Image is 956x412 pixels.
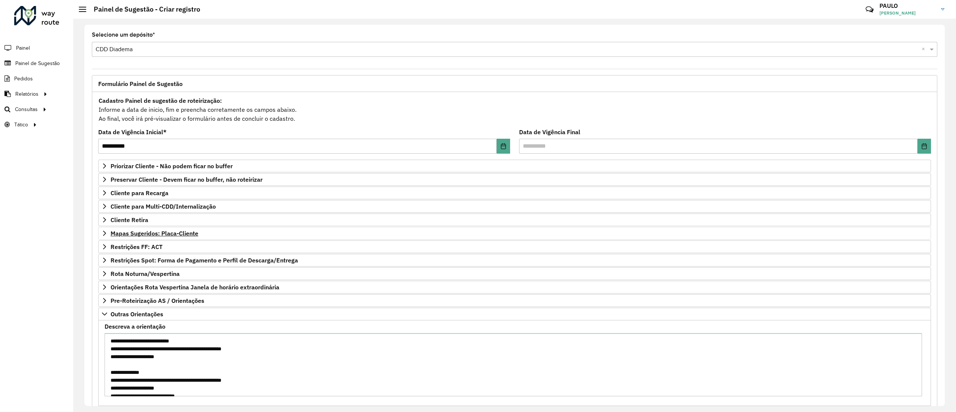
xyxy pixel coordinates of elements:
div: Informe a data de inicio, fim e preencha corretamente os campos abaixo. Ao final, você irá pré-vi... [98,96,931,123]
span: Formulário Painel de Sugestão [98,81,183,87]
a: Restrições FF: ACT [98,240,931,253]
a: Cliente para Recarga [98,187,931,199]
a: Preservar Cliente - Devem ficar no buffer, não roteirizar [98,173,931,186]
span: Restrições Spot: Forma de Pagamento e Perfil de Descarga/Entrega [111,257,298,263]
span: Rota Noturna/Vespertina [111,271,180,277]
a: Orientações Rota Vespertina Janela de horário extraordinária [98,281,931,293]
h2: Painel de Sugestão - Criar registro [86,5,200,13]
span: Clear all [922,45,928,54]
span: Outras Orientações [111,311,163,317]
span: Restrições FF: ACT [111,244,162,250]
button: Choose Date [918,139,931,154]
span: Tático [14,121,28,129]
a: Rota Noturna/Vespertina [98,267,931,280]
a: Cliente para Multi-CDD/Internalização [98,200,931,213]
h3: PAULO [879,2,935,9]
span: Preservar Cliente - Devem ficar no buffer, não roteirizar [111,176,263,182]
a: Priorizar Cliente - Não podem ficar no buffer [98,160,931,172]
a: Cliente Retira [98,213,931,226]
span: [PERSON_NAME] [879,10,935,16]
a: Mapas Sugeridos: Placa-Cliente [98,227,931,240]
span: Orientações Rota Vespertina Janela de horário extraordinária [111,284,279,290]
span: Painel de Sugestão [15,59,60,67]
span: Pedidos [14,75,33,83]
a: Restrições Spot: Forma de Pagamento e Perfil de Descarga/Entrega [98,254,931,267]
span: Consultas [15,105,38,113]
span: Relatórios [15,90,38,98]
label: Selecione um depósito [92,30,155,39]
span: Cliente para Multi-CDD/Internalização [111,203,216,209]
span: Cliente Retira [111,217,148,223]
span: Cliente para Recarga [111,190,168,196]
a: Outras Orientações [98,308,931,320]
label: Descreva a orientação [105,322,165,331]
button: Choose Date [497,139,510,154]
span: Painel [16,44,30,52]
strong: Cadastro Painel de sugestão de roteirização: [99,97,222,104]
label: Data de Vigência Final [519,127,580,136]
span: Priorizar Cliente - Não podem ficar no buffer [111,163,233,169]
a: Pre-Roteirização AS / Orientações [98,294,931,307]
div: Outras Orientações [98,320,931,406]
a: Contato Rápido [862,1,878,18]
span: Pre-Roteirização AS / Orientações [111,298,204,304]
label: Data de Vigência Inicial [98,127,167,136]
span: Mapas Sugeridos: Placa-Cliente [111,230,198,236]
